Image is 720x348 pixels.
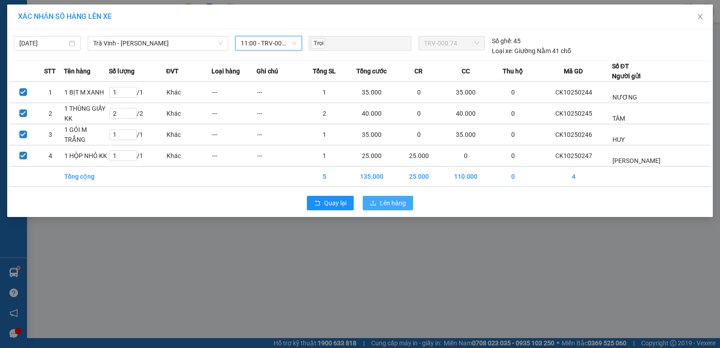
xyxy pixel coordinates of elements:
[462,66,470,76] span: CC
[218,41,223,46] span: down
[612,136,625,143] span: HUY
[311,38,325,49] span: Trọi
[48,49,63,57] span: THỌ
[370,200,376,207] span: upload
[535,167,612,187] td: 4
[441,82,490,103] td: 35.000
[4,59,22,67] span: GIAO:
[396,167,441,187] td: 25.000
[30,5,104,14] strong: BIÊN NHẬN GỬI HÀNG
[490,145,536,167] td: 0
[503,66,523,76] span: Thu hộ
[414,66,423,76] span: CR
[612,94,637,101] span: NƯƠNG
[36,82,63,103] td: 1
[64,124,109,145] td: 1 GÓI M TRẮNG
[64,145,109,167] td: 1 HỘP NHỎ KK
[36,145,63,167] td: 4
[64,82,109,103] td: 1 BỊT M XANH
[256,145,302,167] td: ---
[302,82,347,103] td: 1
[396,82,441,103] td: 0
[64,66,90,76] span: Tên hàng
[347,145,396,167] td: 25.000
[396,145,441,167] td: 25.000
[612,157,661,164] span: [PERSON_NAME]
[302,124,347,145] td: 1
[109,145,166,167] td: / 1
[211,124,257,145] td: ---
[490,167,536,187] td: 0
[492,36,521,46] div: 45
[166,82,211,103] td: Khác
[424,36,479,50] span: TRV-000.74
[44,66,56,76] span: STT
[535,82,612,103] td: CK10250244
[109,124,166,145] td: / 1
[535,145,612,167] td: CK10250247
[441,103,490,124] td: 40.000
[490,82,536,103] td: 0
[612,61,641,81] div: Số ĐT Người gửi
[109,103,166,124] td: / 2
[4,30,131,47] p: NHẬN:
[347,82,396,103] td: 35.000
[18,12,112,21] span: XÁC NHẬN SỐ HÀNG LÊN XE
[211,66,240,76] span: Loại hàng
[302,145,347,167] td: 1
[380,198,406,208] span: Lên hàng
[36,124,63,145] td: 3
[490,103,536,124] td: 0
[441,124,490,145] td: 35.000
[256,124,302,145] td: ---
[347,103,396,124] td: 40.000
[93,36,223,50] span: Trà Vinh - Hồ Chí Minh
[64,103,109,124] td: 1 THÙNG GIẤY KK
[441,145,490,167] td: 0
[166,145,211,167] td: Khác
[56,18,76,26] span: THẢO
[324,198,346,208] span: Quay lại
[4,49,63,57] span: 0378224841 -
[697,13,704,20] span: close
[347,167,396,187] td: 135.000
[396,124,441,145] td: 0
[64,167,109,187] td: Tổng cộng
[256,66,278,76] span: Ghi chú
[166,66,179,76] span: ĐVT
[535,103,612,124] td: CK10250245
[4,18,131,26] p: GỬI:
[256,82,302,103] td: ---
[313,66,336,76] span: Tổng SL
[492,36,512,46] span: Số ghế:
[211,145,257,167] td: ---
[211,103,257,124] td: ---
[211,82,257,103] td: ---
[441,167,490,187] td: 110.000
[36,103,63,124] td: 2
[612,115,625,122] span: TÂM
[18,18,76,26] span: VP Cầu Kè -
[256,103,302,124] td: ---
[109,82,166,103] td: / 1
[396,103,441,124] td: 0
[363,196,413,210] button: uploadLên hàng
[492,46,571,56] div: Giường Nằm 41 chỗ
[490,124,536,145] td: 0
[347,124,396,145] td: 35.000
[166,103,211,124] td: Khác
[535,124,612,145] td: CK10250246
[307,196,354,210] button: rollbackQuay lại
[564,66,583,76] span: Mã GD
[166,124,211,145] td: Khác
[314,200,320,207] span: rollback
[241,36,297,50] span: 11:00 - TRV-000.74
[4,30,90,47] span: VP [PERSON_NAME] ([GEOGRAPHIC_DATA])
[492,46,513,56] span: Loại xe:
[356,66,387,76] span: Tổng cước
[688,5,713,30] button: Close
[302,167,347,187] td: 5
[302,103,347,124] td: 2
[19,38,67,48] input: 15/10/2025
[109,66,135,76] span: Số lượng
